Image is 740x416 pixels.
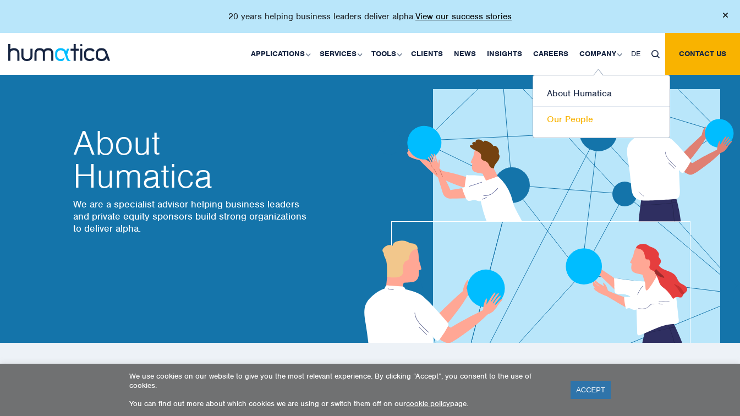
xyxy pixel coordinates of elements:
a: View our success stories [415,11,512,22]
a: Tools [366,33,405,75]
a: Services [314,33,366,75]
a: Insights [481,33,528,75]
img: search_icon [651,50,660,58]
h2: Humatica [73,127,310,193]
p: We are a specialist advisor helping business leaders and private equity sponsors build strong org... [73,198,310,234]
a: Our People [533,107,670,132]
a: ACCEPT [571,381,611,399]
a: DE [626,33,646,75]
img: logo [8,44,110,61]
a: Contact us [665,33,740,75]
p: We use cookies on our website to give you the most relevant experience. By clicking “Accept”, you... [129,371,557,390]
a: Applications [245,33,314,75]
a: News [448,33,481,75]
span: DE [631,49,640,58]
a: Clients [405,33,448,75]
p: You can find out more about which cookies we are using or switch them off on our page. [129,399,557,408]
a: Company [574,33,626,75]
a: Careers [528,33,574,75]
a: About Humatica [533,81,670,107]
span: About [73,127,310,160]
a: cookie policy [406,399,450,408]
p: 20 years helping business leaders deliver alpha. [228,11,512,22]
